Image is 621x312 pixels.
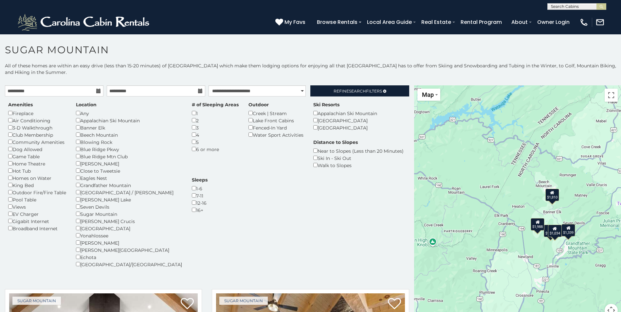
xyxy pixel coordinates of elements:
[76,225,182,232] div: [GEOGRAPHIC_DATA]
[349,89,366,94] span: Search
[181,297,194,311] a: Add to favorites
[422,91,434,98] span: Map
[76,217,182,225] div: [PERSON_NAME] Crucis
[192,199,208,206] div: 12-16
[76,131,182,138] div: Beech Mountain
[248,124,303,131] div: Fenced-In Yard
[545,189,559,201] div: $1,810
[561,224,575,236] div: $1,339
[76,203,182,210] div: Seven Devils
[8,203,66,210] div: Views
[192,138,239,146] div: 5
[76,124,182,131] div: Banner Elk
[284,18,305,26] span: My Favs
[313,117,377,124] div: [GEOGRAPHIC_DATA]
[313,154,404,162] div: Ski In - Ski Out
[76,110,182,117] div: Any
[76,196,182,203] div: [PERSON_NAME] Lake
[248,110,303,117] div: Creek | Stream
[388,297,401,311] a: Add to favorites
[248,117,303,124] div: Lake Front Cabins
[313,110,377,117] div: Appalachian Ski Mountain
[8,210,66,217] div: EV Charger
[76,239,182,246] div: [PERSON_NAME]
[76,160,182,167] div: [PERSON_NAME]
[76,167,182,174] div: Close to Tweetsie
[76,138,182,146] div: Blowing Rock
[605,89,618,102] button: Toggle fullscreen view
[8,117,66,124] div: Air Conditioning
[192,101,239,108] label: # of Sleeping Areas
[192,131,239,138] div: 4
[76,153,182,160] div: Blue Ridge Mtn Club
[313,162,404,169] div: Walk to Slopes
[192,110,239,117] div: 1
[534,16,573,28] a: Owner Login
[76,210,182,217] div: Sugar Mountain
[192,146,239,153] div: 6 or more
[8,146,66,153] div: Dog Allowed
[595,18,605,27] img: mail-regular-white.png
[192,185,208,192] div: 1-6
[192,206,208,214] div: 16+
[8,131,66,138] div: Club Membership
[76,174,182,182] div: Eagles Nest
[310,85,409,96] a: RefineSearchFilters
[76,117,182,124] div: Appalachian Ski Mountain
[76,182,182,189] div: Grandfather Mountain
[192,192,208,199] div: 7-11
[8,124,66,131] div: 3-D Walkthrough
[418,16,454,28] a: Real Estate
[417,89,440,101] button: Change map style
[8,101,33,108] label: Amenities
[76,246,182,253] div: [PERSON_NAME][GEOGRAPHIC_DATA]
[76,101,97,108] label: Location
[8,110,66,117] div: Fireplace
[8,160,66,167] div: Home Theatre
[579,18,589,27] img: phone-regular-white.png
[8,138,66,146] div: Community Amenities
[544,225,557,237] div: $1,803
[548,225,562,237] div: $1,034
[314,16,361,28] a: Browse Rentals
[248,101,269,108] label: Outdoor
[76,232,182,239] div: Yonahlossee
[192,117,239,124] div: 2
[8,217,66,225] div: Gigabit Internet
[76,253,182,261] div: Echota
[508,16,531,28] a: About
[76,261,182,268] div: [GEOGRAPHIC_DATA]/[GEOGRAPHIC_DATA]
[313,124,377,131] div: [GEOGRAPHIC_DATA]
[334,89,382,94] span: Refine Filters
[313,101,339,108] label: Ski Resorts
[12,297,61,305] a: Sugar Mountain
[76,146,182,153] div: Blue Ridge Pkwy
[313,139,358,146] label: Distance to Slopes
[8,189,66,196] div: Outdoor Fire/Fire Table
[8,225,66,232] div: Broadband Internet
[275,18,307,26] a: My Favs
[8,174,66,182] div: Homes on Water
[8,153,66,160] div: Game Table
[192,124,239,131] div: 3
[8,182,66,189] div: King Bed
[248,131,303,138] div: Water Sport Activities
[531,218,544,231] div: $1,988
[219,297,268,305] a: Sugar Mountain
[76,189,182,196] div: [GEOGRAPHIC_DATA] / [PERSON_NAME]
[8,196,66,203] div: Pool Table
[457,16,505,28] a: Rental Program
[192,177,208,183] label: Sleeps
[8,167,66,174] div: Hot Tub
[313,147,404,154] div: Near to Slopes (Less than 20 Minutes)
[16,12,152,32] img: White-1-2.png
[364,16,415,28] a: Local Area Guide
